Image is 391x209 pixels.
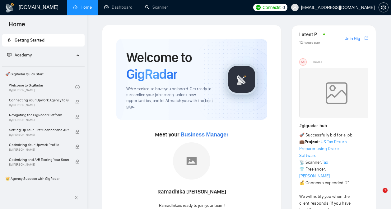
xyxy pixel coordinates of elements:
[126,86,216,110] span: We're excited to have you on board. Get ready to streamline your job search, unlock new opportuni...
[379,5,389,10] a: setting
[263,4,281,11] span: Connects:
[15,38,44,43] span: Getting Started
[370,188,385,203] iframe: Intercom live chat
[126,66,177,82] span: GigRadar
[9,97,69,103] span: Connecting Your Upwork Agency to GigRadar
[313,59,322,65] span: [DATE]
[15,52,32,58] span: Academy
[9,148,69,152] span: By [PERSON_NAME]
[383,188,388,193] span: 1
[73,5,92,10] a: homeHome
[299,40,320,45] span: 12 hours ago
[299,68,374,118] img: weqQh+iSagEgQAAAABJRU5ErkJggg==
[126,49,216,82] h1: Welcome to
[75,145,80,149] span: lock
[365,36,368,41] span: export
[9,103,69,107] span: By [PERSON_NAME]
[299,173,330,179] a: [PERSON_NAME]
[299,139,347,158] a: US Tax Return Preparer using Drake Software
[159,203,224,208] span: Ramadhika is ready to join your team!
[4,20,30,33] span: Home
[9,133,69,137] span: By [PERSON_NAME]
[299,122,368,129] h1: # gigradar-hub
[75,159,80,164] span: lock
[9,142,69,148] span: Optimizing Your Upwork Profile
[300,59,306,65] div: US
[180,131,228,138] span: Business Manager
[9,112,69,118] span: Navigating the GigRadar Platform
[3,68,84,80] span: 🚀 GigRadar Quick Start
[75,130,80,134] span: lock
[9,118,69,122] span: By [PERSON_NAME]
[226,64,257,95] img: gigradar-logo.png
[5,3,15,13] img: logo
[282,4,285,11] span: 0
[74,194,80,201] span: double-left
[155,131,228,138] span: Meet your
[322,160,328,165] a: Tax
[305,139,320,145] strong: Project:
[293,5,297,10] span: user
[7,38,12,42] span: rocket
[157,187,226,197] div: Ramadhika [PERSON_NAME]
[75,85,80,89] span: check-circle
[365,35,368,41] a: export
[3,172,84,185] span: 👑 Agency Success with GigRadar
[256,5,261,10] img: upwork-logo.png
[345,35,363,42] a: Join GigRadar Slack Community
[9,163,69,167] span: By [PERSON_NAME]
[9,80,75,94] a: Welcome to GigRadarBy[PERSON_NAME]
[173,142,210,180] img: placeholder.png
[9,127,69,133] span: Setting Up Your First Scanner and Auto-Bidder
[7,53,12,57] span: fund-projection-screen
[379,2,389,12] button: setting
[75,100,80,104] span: lock
[104,5,133,10] a: dashboardDashboard
[7,52,32,58] span: Academy
[75,115,80,119] span: lock
[2,34,85,47] li: Getting Started
[9,157,69,163] span: Optimizing and A/B Testing Your Scanner for Better Results
[145,5,168,10] a: searchScanner
[299,30,321,38] span: Latest Posts from the GigRadar Community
